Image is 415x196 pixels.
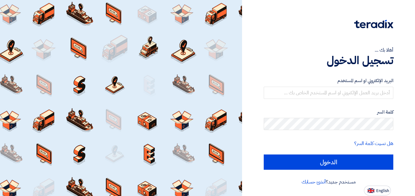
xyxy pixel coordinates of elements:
[364,186,391,195] button: English
[368,188,374,193] img: en-US.png
[264,46,393,54] div: أهلا بك ...
[264,87,393,99] input: أدخل بريد العمل الإلكتروني او اسم المستخدم الخاص بك ...
[264,154,393,170] input: الدخول
[264,54,393,67] h1: تسجيل الدخول
[264,77,393,84] label: البريد الإلكتروني او اسم المستخدم
[354,20,393,28] img: Teradix logo
[354,140,393,147] a: هل نسيت كلمة السر؟
[264,109,393,116] label: كلمة السر
[376,189,389,193] span: English
[302,178,326,186] a: أنشئ حسابك
[264,178,393,186] div: مستخدم جديد؟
